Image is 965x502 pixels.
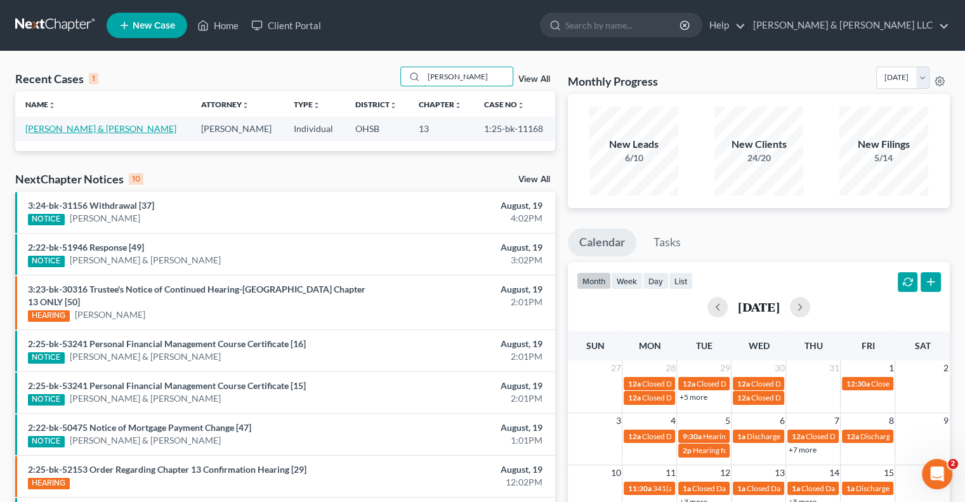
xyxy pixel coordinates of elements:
[28,200,154,211] a: 3:24-bk-31156 Withdrawal [37]
[682,484,690,493] span: 1a
[70,254,221,267] a: [PERSON_NAME] & [PERSON_NAME]
[679,392,707,402] a: +5 more
[28,478,70,489] div: HEARING
[345,117,409,140] td: OHSB
[914,340,930,351] span: Sat
[718,465,731,480] span: 12
[778,413,785,428] span: 6
[714,137,803,152] div: New Clients
[245,14,327,37] a: Client Portal
[638,340,660,351] span: Mon
[652,484,837,493] span: 341(a) meeting for [PERSON_NAME]-[PERSON_NAME]
[589,152,678,164] div: 6/10
[627,484,651,493] span: 11:30a
[751,379,863,388] span: Closed Date for [PERSON_NAME]
[517,102,525,109] i: unfold_more
[609,360,622,376] span: 27
[627,393,640,402] span: 12a
[737,379,749,388] span: 12a
[379,421,542,434] div: August, 19
[773,465,785,480] span: 13
[692,446,791,455] span: Hearing for [PERSON_NAME]
[454,102,462,109] i: unfold_more
[948,459,958,469] span: 2
[242,102,249,109] i: unfold_more
[28,422,251,433] a: 2:22-bk-50475 Notice of Mortgage Payment Change [47]
[568,74,658,89] h3: Monthly Progress
[942,413,950,428] span: 9
[419,100,462,109] a: Chapterunfold_more
[28,436,65,447] div: NOTICE
[379,434,542,447] div: 1:01PM
[25,100,56,109] a: Nameunfold_more
[28,338,306,349] a: 2:25-bk-53241 Personal Financial Management Course Certificate [16]
[846,484,854,493] span: 1a
[518,175,550,184] a: View All
[839,137,928,152] div: New Filings
[379,338,542,350] div: August, 19
[846,379,869,388] span: 12:30a
[294,100,320,109] a: Typeunfold_more
[682,432,701,441] span: 9:30a
[28,464,306,475] a: 2:25-bk-52153 Order Regarding Chapter 13 Confirmation Hearing [29]
[805,432,917,441] span: Closed Date for [PERSON_NAME]
[887,360,895,376] span: 1
[379,212,542,225] div: 4:02PM
[70,212,140,225] a: [PERSON_NAME]
[664,360,676,376] span: 28
[129,173,143,185] div: 10
[682,379,695,388] span: 12a
[284,117,345,140] td: Individual
[379,350,542,363] div: 2:01PM
[589,137,678,152] div: New Leads
[424,67,513,86] input: Search by name...
[568,228,636,256] a: Calendar
[313,102,320,109] i: unfold_more
[355,100,397,109] a: Districtunfold_more
[714,152,803,164] div: 24/20
[25,123,176,134] a: [PERSON_NAME] & [PERSON_NAME]
[788,445,816,454] a: +7 more
[75,308,145,321] a: [PERSON_NAME]
[379,463,542,476] div: August, 19
[942,360,950,376] span: 2
[887,413,895,428] span: 8
[664,465,676,480] span: 11
[839,152,928,164] div: 5/14
[379,476,542,489] div: 12:02PM
[882,465,895,480] span: 15
[746,484,858,493] span: Closed Date for [PERSON_NAME]
[586,340,604,351] span: Sun
[614,413,622,428] span: 3
[409,117,474,140] td: 13
[201,100,249,109] a: Attorneyunfold_more
[15,71,98,86] div: Recent Cases
[191,14,245,37] a: Home
[702,432,801,441] span: Hearing for [PERSON_NAME]
[738,300,780,314] h2: [DATE]
[737,432,745,441] span: 1a
[28,380,306,391] a: 2:25-bk-53241 Personal Financial Management Course Certificate [15]
[723,413,731,428] span: 5
[747,14,949,37] a: [PERSON_NAME] & [PERSON_NAME] LLC
[577,272,611,289] button: month
[703,14,745,37] a: Help
[15,171,143,187] div: NextChapter Notices
[846,432,858,441] span: 12a
[133,21,175,30] span: New Case
[643,272,669,289] button: day
[641,379,821,388] span: Closed Date for [PERSON_NAME] & [PERSON_NAME]
[737,393,749,402] span: 12a
[28,242,144,253] a: 2:22-bk-51946 Response [49]
[827,360,840,376] span: 31
[379,283,542,296] div: August, 19
[748,340,769,351] span: Wed
[28,256,65,267] div: NOTICE
[791,484,799,493] span: 1a
[48,102,56,109] i: unfold_more
[832,413,840,428] span: 7
[565,13,681,37] input: Search by name...
[28,352,65,364] div: NOTICE
[191,117,284,140] td: [PERSON_NAME]
[641,393,821,402] span: Closed Date for [PERSON_NAME] & [PERSON_NAME]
